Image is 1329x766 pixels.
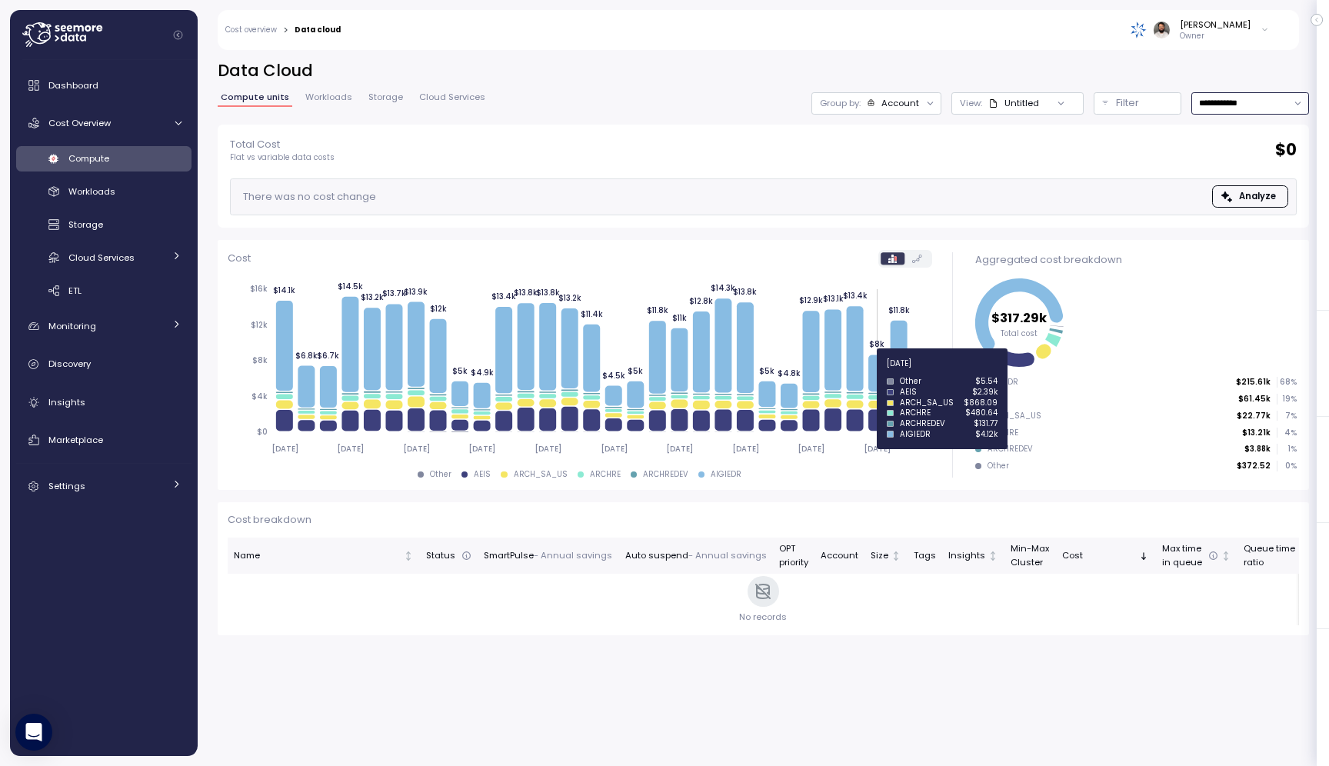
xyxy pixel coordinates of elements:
[295,351,318,361] tspan: $6.8k
[48,79,98,92] span: Dashboard
[419,93,485,102] span: Cloud Services
[1154,22,1170,38] img: ACg8ocLskjvUhBDgxtSFCRx4ztb74ewwa1VrVEuDBD_Ho1mrTsQB-QE=s96-c
[68,152,109,165] span: Compute
[1221,551,1231,561] div: Not sorted
[16,179,192,205] a: Workloads
[1138,551,1149,561] div: Sorted descending
[1094,92,1181,115] button: Filter
[534,549,612,563] p: - Annual savings
[16,70,192,101] a: Dashboard
[238,189,376,205] div: There was no cost change
[68,251,135,264] span: Cloud Services
[820,97,861,109] p: Group by:
[602,371,625,381] tspan: $4.5k
[337,444,364,454] tspan: [DATE]
[15,714,52,751] div: Open Intercom Messenger
[452,366,468,376] tspan: $5k
[666,444,693,454] tspan: [DATE]
[988,551,998,561] div: Not sorted
[988,444,1033,455] div: ARCHREDEV
[338,281,363,291] tspan: $14.5k
[558,293,581,303] tspan: $13.2k
[711,469,741,480] div: AIGIEDR
[1277,377,1296,388] p: 68 %
[1004,97,1039,109] div: Untitled
[16,146,192,172] a: Compute
[821,549,858,563] div: Account
[778,368,801,378] tspan: $4.8k
[779,542,808,569] div: OPT priority
[403,551,414,561] div: Not sorted
[218,60,1309,82] h2: Data Cloud
[514,288,538,298] tspan: $13.8k
[869,339,884,349] tspan: $8k
[16,349,192,380] a: Discovery
[257,427,268,437] tspan: $0
[361,292,384,302] tspan: $13.2k
[491,291,516,301] tspan: $13.4k
[732,444,759,454] tspan: [DATE]
[48,117,111,129] span: Cost Overview
[1056,538,1156,574] th: CostSorted descending
[16,387,192,418] a: Insights
[221,93,289,102] span: Compute units
[988,461,1009,471] div: Other
[1237,411,1271,421] p: $22.77k
[759,366,774,376] tspan: $5k
[909,368,932,378] tspan: $4.7k
[251,391,268,401] tspan: $4k
[48,358,91,370] span: Discovery
[68,218,103,231] span: Storage
[871,549,888,563] div: Size
[535,444,561,454] tspan: [DATE]
[711,283,735,293] tspan: $14.3k
[643,469,688,480] div: ARCHREDEV
[1244,542,1311,569] div: Queue time ratio
[864,444,891,454] tspan: [DATE]
[48,434,103,446] span: Marketplace
[799,295,823,305] tspan: $12.9k
[864,538,908,574] th: SizeNot sorted
[252,355,268,365] tspan: $8k
[1011,542,1049,569] div: Min-Max Cluster
[798,444,824,454] tspan: [DATE]
[1239,186,1276,207] span: Analyze
[48,396,85,408] span: Insights
[1277,411,1296,421] p: 7 %
[48,480,85,492] span: Settings
[368,93,403,102] span: Storage
[225,26,277,34] a: Cost overview
[283,25,288,35] div: >
[234,549,401,563] div: Name
[960,97,982,109] p: View :
[842,291,867,301] tspan: $13.4k
[942,538,1004,574] th: InsightsNot sorted
[403,444,430,454] tspan: [DATE]
[16,311,192,341] a: Monitoring
[580,309,602,319] tspan: $11.4k
[273,285,295,295] tspan: $14.1k
[230,137,335,152] p: Total Cost
[988,377,1018,388] div: AIGIEDR
[988,428,1018,438] div: ARCHRE
[628,366,643,376] tspan: $5k
[16,471,192,502] a: Settings
[1237,461,1271,471] p: $372.52
[514,469,568,480] div: ARCH_SA_US
[1001,328,1038,338] tspan: Total cost
[1236,377,1271,388] p: $215.61k
[16,278,192,303] a: ETL
[1180,18,1251,31] div: [PERSON_NAME]
[251,320,268,330] tspan: $12k
[470,368,493,378] tspan: $4.9k
[228,512,1299,528] p: Cost breakdown
[733,287,757,297] tspan: $13.8k
[822,294,843,304] tspan: $13.1k
[16,108,192,138] a: Cost Overview
[988,394,1004,405] div: AEIS
[16,212,192,238] a: Storage
[988,411,1041,421] div: ARCH_SA_US
[672,313,687,323] tspan: $11k
[429,304,446,314] tspan: $12k
[250,284,268,294] tspan: $16k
